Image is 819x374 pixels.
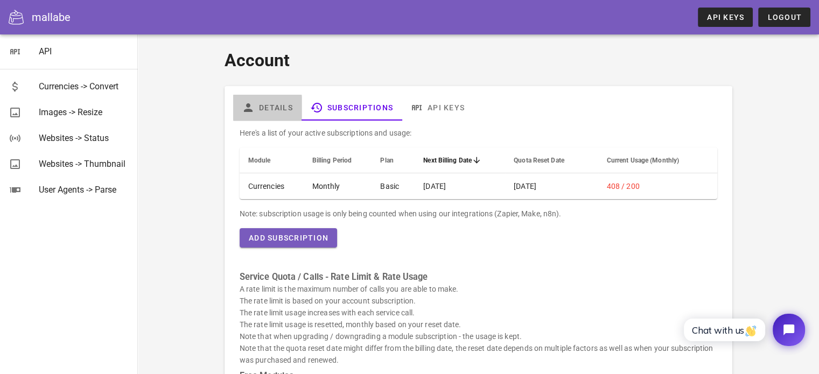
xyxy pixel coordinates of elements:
[240,127,717,139] p: Here's a list of your active subscriptions and usage:
[32,9,71,25] div: mallabe
[698,8,753,27] a: API Keys
[240,208,717,220] div: Note: subscription usage is only being counted when using our integrations (Zapier, Make, n8n).
[39,81,129,91] div: Currencies -> Convert
[514,157,564,164] span: Quota Reset Date
[240,228,337,248] button: Add Subscription
[380,157,393,164] span: Plan
[402,95,473,121] a: API Keys
[672,305,814,355] iframe: Tidio Chat
[312,157,352,164] span: Billing Period
[415,173,505,199] td: [DATE]
[505,173,598,199] td: [DATE]
[598,147,718,173] th: Current Usage (Monthly): Not sorted. Activate to sort ascending.
[304,173,372,199] td: Monthly
[505,147,598,173] th: Quota Reset Date: Not sorted. Activate to sort ascending.
[248,234,328,242] span: Add Subscription
[607,182,640,190] span: 408 / 200
[767,13,802,22] span: Logout
[240,173,304,199] td: Currencies
[304,147,372,173] th: Billing Period
[39,133,129,143] div: Websites -> Status
[233,95,302,121] a: Details
[39,159,129,169] div: Websites -> Thumbnail
[758,8,810,27] button: Logout
[240,147,304,173] th: Module
[706,13,744,22] span: API Keys
[225,47,732,73] h1: Account
[302,95,402,121] a: Subscriptions
[415,147,505,173] th: Next Billing Date: Sorted descending. Activate to remove sorting.
[248,157,271,164] span: Module
[372,147,415,173] th: Plan
[607,157,679,164] span: Current Usage (Monthly)
[423,157,472,164] span: Next Billing Date
[372,173,415,199] td: Basic
[240,271,717,283] h3: Service Quota / Calls - Rate Limit & Rate Usage
[39,46,129,57] div: API
[39,185,129,195] div: User Agents -> Parse
[240,283,717,366] p: A rate limit is the maximum number of calls you are able to make. The rate limit is based on your...
[39,107,129,117] div: Images -> Resize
